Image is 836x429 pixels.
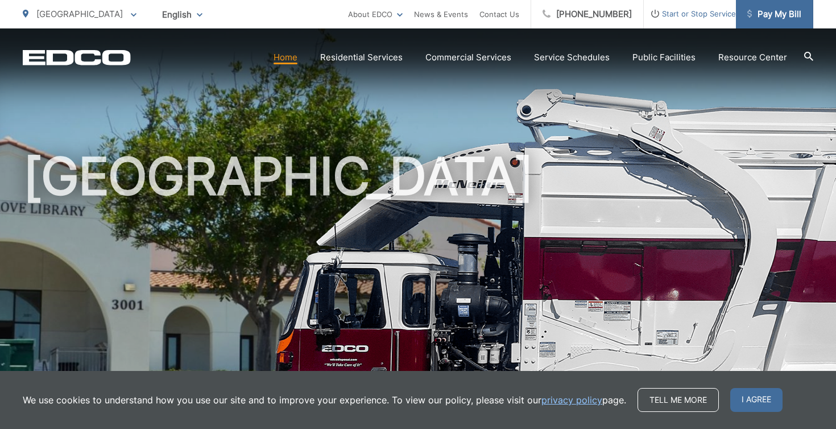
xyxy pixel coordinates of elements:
a: Service Schedules [534,51,610,64]
p: We use cookies to understand how you use our site and to improve your experience. To view our pol... [23,393,626,407]
span: I agree [730,388,783,412]
span: [GEOGRAPHIC_DATA] [36,9,123,19]
a: Commercial Services [425,51,511,64]
a: privacy policy [541,393,602,407]
a: Home [274,51,297,64]
a: EDCD logo. Return to the homepage. [23,49,131,65]
a: Tell me more [638,388,719,412]
a: News & Events [414,7,468,21]
a: Resource Center [718,51,787,64]
a: Residential Services [320,51,403,64]
span: English [154,5,211,24]
a: Public Facilities [632,51,696,64]
a: Contact Us [479,7,519,21]
a: About EDCO [348,7,403,21]
span: Pay My Bill [747,7,801,21]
